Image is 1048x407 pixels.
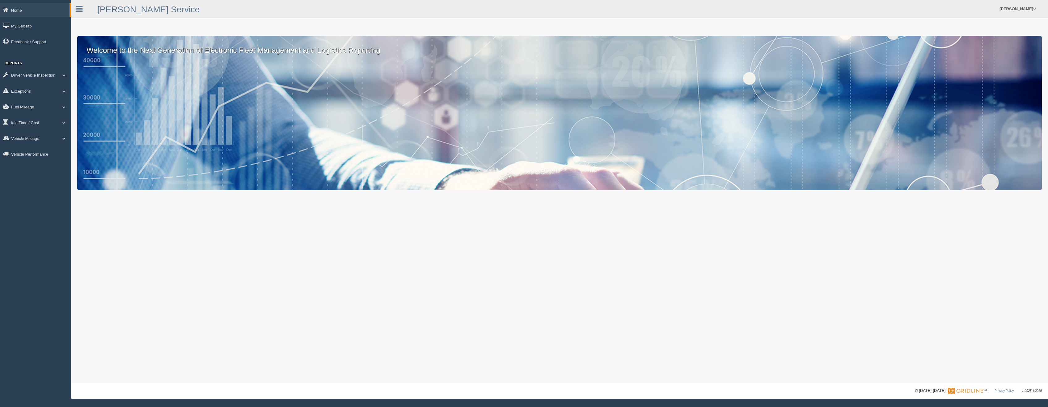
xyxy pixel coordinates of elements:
span: v. 2025.4.2019 [1022,389,1042,392]
p: Welcome to the Next Generation of Electronic Fleet Management and Logistics Reporting [77,36,1042,56]
a: [PERSON_NAME] Service [97,5,200,14]
a: Privacy Policy [995,389,1014,392]
img: Gridline [948,388,983,394]
div: © [DATE]-[DATE] - ™ [915,388,1042,394]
